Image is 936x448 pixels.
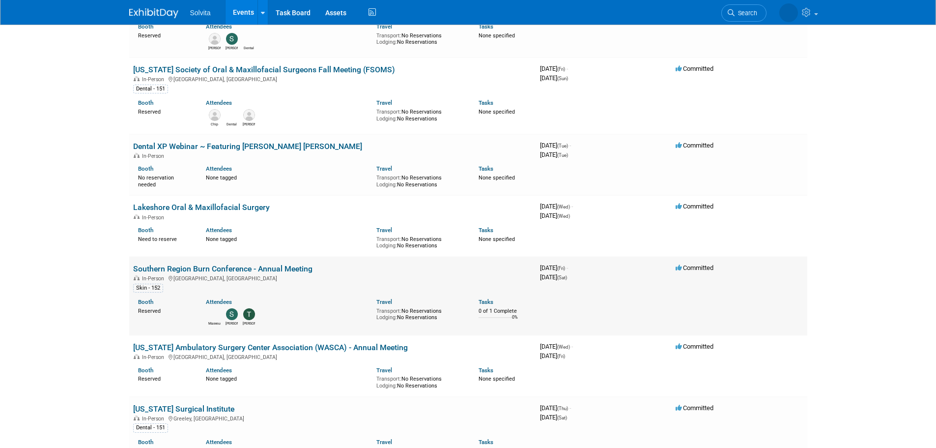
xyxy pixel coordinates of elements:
a: Booth [138,165,153,172]
div: No Reservations No Reservations [376,173,464,188]
img: In-Person Event [134,354,140,359]
div: None tagged [206,173,369,181]
div: No Reservations No Reservations [376,234,464,249]
span: [DATE] [540,273,567,281]
div: Chip Shafer [208,121,221,127]
span: In-Person [142,76,167,83]
div: Skin - 152 [133,284,163,293]
a: Dental XP Webinar ~ Featuring [PERSON_NAME] [PERSON_NAME] [133,142,362,151]
a: Tasks [479,99,493,106]
img: Dental Events [226,109,238,121]
span: Search [735,9,757,17]
img: In-Person Event [134,214,140,219]
a: Travel [376,23,392,30]
span: (Sat) [557,275,567,280]
img: Chip Shafer [209,109,221,121]
div: 0 of 1 Complete [479,308,532,315]
span: In-Person [142,153,167,159]
div: Reserved [138,30,192,39]
span: [DATE] [540,74,568,82]
span: - [571,203,573,210]
span: Committed [676,142,713,149]
span: (Wed) [557,204,570,209]
div: Maxxeus Ortho [208,320,221,326]
span: None specified [479,376,515,382]
span: Lodging: [376,39,397,45]
a: [US_STATE] Society of Oral & Maxillofacial Surgeons Fall Meeting (FSOMS) [133,65,395,74]
div: No Reservations No Reservations [376,107,464,122]
img: Dental Events [243,33,255,45]
span: [DATE] [540,414,567,421]
img: In-Person Event [134,416,140,420]
span: Transport: [376,109,401,115]
span: In-Person [142,416,167,422]
a: Attendees [206,23,232,30]
span: Transport: [376,175,401,181]
span: In-Person [142,275,167,282]
a: Tasks [479,23,493,30]
span: None specified [479,175,515,181]
td: 0% [512,315,518,328]
a: Booth [138,367,153,374]
span: Committed [676,343,713,350]
span: Committed [676,203,713,210]
span: - [569,142,571,149]
a: Travel [376,227,392,234]
a: Travel [376,99,392,106]
span: - [571,343,573,350]
span: [DATE] [540,142,571,149]
span: Lodging: [376,383,397,389]
div: Reserved [138,374,192,383]
a: Attendees [206,367,232,374]
span: Lodging: [376,242,397,249]
div: Greeley, [GEOGRAPHIC_DATA] [133,414,532,422]
span: None specified [479,32,515,39]
div: Tyler Cunningham [243,320,255,326]
span: [DATE] [540,264,568,271]
span: [DATE] [540,203,573,210]
div: David Garfinkel [208,45,221,51]
a: Tasks [479,367,493,374]
span: (Sun) [557,76,568,81]
a: Tasks [479,227,493,234]
div: Reserved [138,306,192,315]
a: Booth [138,439,153,446]
a: Attendees [206,299,232,305]
div: No reservation needed [138,173,192,188]
img: Sharon Smith [226,308,238,320]
img: Tyler Cunningham [243,308,255,320]
span: None specified [479,236,515,242]
span: In-Person [142,214,167,221]
div: No Reservations No Reservations [376,374,464,389]
div: [GEOGRAPHIC_DATA], [GEOGRAPHIC_DATA] [133,274,532,282]
span: [DATE] [540,212,570,219]
span: Lodging: [376,181,397,188]
span: (Fri) [557,266,565,271]
img: Maxxeus Ortho [209,308,221,320]
span: [DATE] [540,404,571,412]
span: Transport: [376,376,401,382]
div: Dental Events [226,121,238,127]
a: Attendees [206,439,232,446]
span: (Tue) [557,152,568,158]
span: In-Person [142,354,167,360]
span: - [567,264,568,271]
div: None tagged [206,374,369,383]
div: Dental - 151 [133,423,168,432]
div: Scott Campbell [226,45,238,51]
span: (Fri) [557,66,565,72]
span: Transport: [376,32,401,39]
img: David Garfinkel [209,33,221,45]
a: Attendees [206,99,232,106]
img: In-Person Event [134,153,140,158]
span: Lodging: [376,116,397,122]
span: Committed [676,65,713,72]
span: (Tue) [557,143,568,149]
span: (Wed) [557,344,570,350]
span: Transport: [376,308,401,314]
span: (Fri) [557,354,565,359]
span: - [569,404,571,412]
a: Booth [138,99,153,106]
div: Reserved [138,107,192,116]
span: Solvita [190,9,211,17]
